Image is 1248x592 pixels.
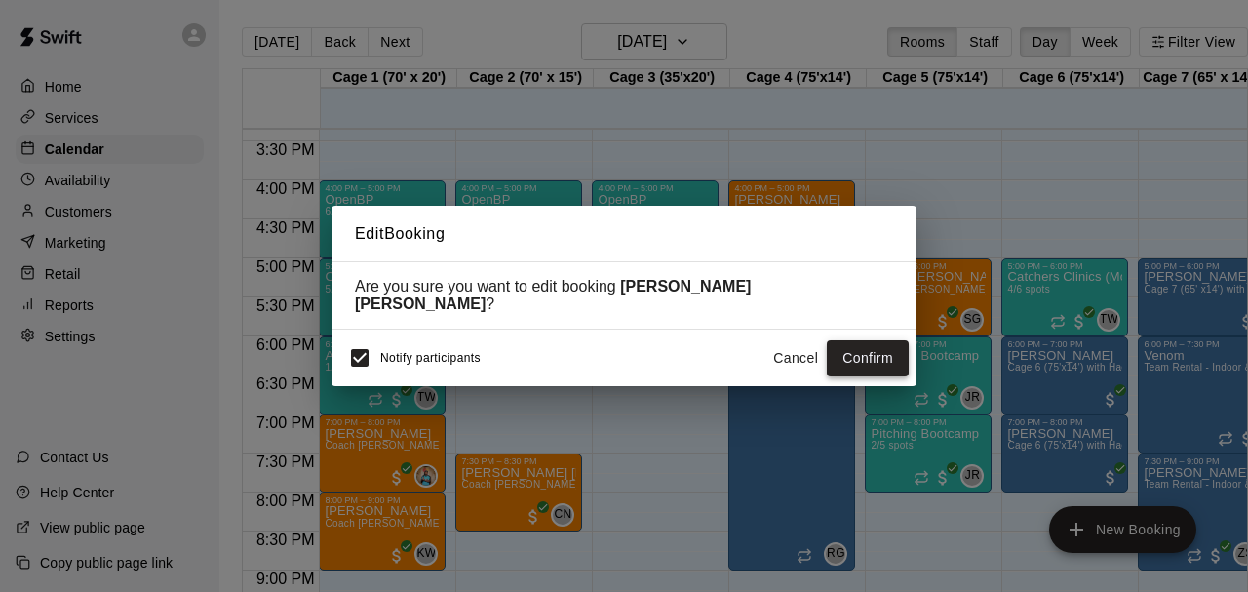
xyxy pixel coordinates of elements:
strong: [PERSON_NAME] [PERSON_NAME] [355,278,751,312]
button: Confirm [827,340,909,376]
button: Cancel [764,340,827,376]
span: Notify participants [380,352,481,366]
h2: Edit Booking [331,206,916,262]
div: Are you sure you want to edit booking ? [355,278,893,313]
